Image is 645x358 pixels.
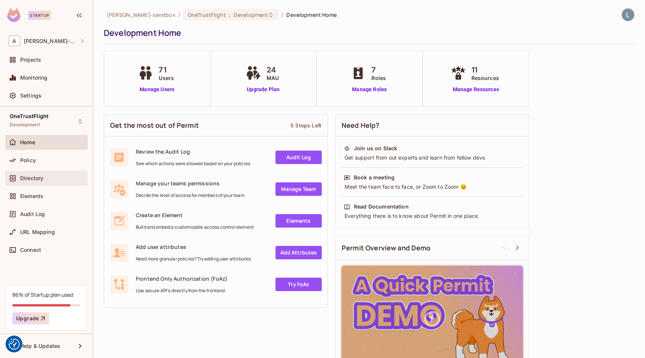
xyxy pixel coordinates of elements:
[20,343,60,349] span: Help & Updates
[159,64,174,75] span: 71
[342,121,380,130] span: Need Help?
[136,180,244,187] span: Manage your teams permissions
[275,214,322,228] a: Elements
[24,38,77,44] span: Workspace: alex-trustflight-sandbox
[354,145,397,152] div: Join us on Slack
[275,182,322,196] a: Manage Team
[622,9,634,21] img: Lewis Youl
[349,86,390,93] a: Manage Roles
[471,64,499,75] span: 11
[20,247,41,253] span: Connect
[136,212,254,219] span: Create an Element
[20,229,55,235] span: URL Mapping
[228,12,231,18] span: :
[136,86,178,93] a: Manage Users
[12,312,49,324] button: Upgrade
[20,93,41,99] span: Settings
[449,86,503,93] a: Manage Resources
[354,203,409,210] div: Read Documentation
[10,113,49,119] span: OneTrustFlight
[8,36,20,46] span: A
[159,74,174,82] span: Users
[267,64,279,75] span: 24
[136,224,254,230] span: Build and embed a customizable access control element
[20,57,41,63] span: Projects
[7,8,21,22] img: SReyMgAAAABJRU5ErkJggg==
[136,161,250,167] span: See which actions were allowed based on your policies
[136,243,251,250] span: Add user attributes
[107,11,175,18] span: the active workspace
[104,27,631,38] div: Development Home
[275,151,322,164] a: Audit Log
[275,246,322,259] a: Add Attrbutes
[275,278,322,291] a: Try FoAz
[244,86,283,93] a: Upgrade Plan
[286,11,337,18] span: Development Home
[267,74,279,82] span: MAU
[9,339,20,350] img: Revisit consent button
[354,174,395,181] div: Book a meeting
[136,148,250,155] span: Review the Audit Log
[136,256,251,262] span: Need more granular policies? Try adding user attributes
[344,212,521,220] div: Everything there is to know about Permit in one place
[290,122,321,129] div: 5 Steps Left
[20,211,45,217] span: Audit Log
[136,192,244,198] span: Decide the level of access for members of your team
[342,243,431,253] span: Permit Overview and Demo
[281,11,283,18] li: /
[471,74,499,82] span: Resources
[136,275,227,282] span: Frontend Only Authorization (FoAz)
[371,74,386,82] span: Roles
[20,175,43,181] span: Directory
[344,154,521,161] div: Get support from out experts and learn from fellow devs
[234,11,268,18] span: Development
[20,75,48,81] span: Monitoring
[136,288,227,294] span: Use secure API's directly from the frontend
[188,11,226,18] span: OneTrustFlight
[344,183,521,191] div: Meet the team face to face, or Zoom to Zoom 😉
[28,11,51,20] div: Startup
[371,64,386,75] span: 7
[20,139,35,145] span: Home
[10,122,40,128] span: Development
[178,11,180,18] li: /
[20,193,43,199] span: Elements
[9,339,20,350] button: Consent Preferences
[20,157,36,163] span: Policy
[110,121,199,130] span: Get the most out of Permit
[12,291,73,298] div: 86% of Startup plan used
